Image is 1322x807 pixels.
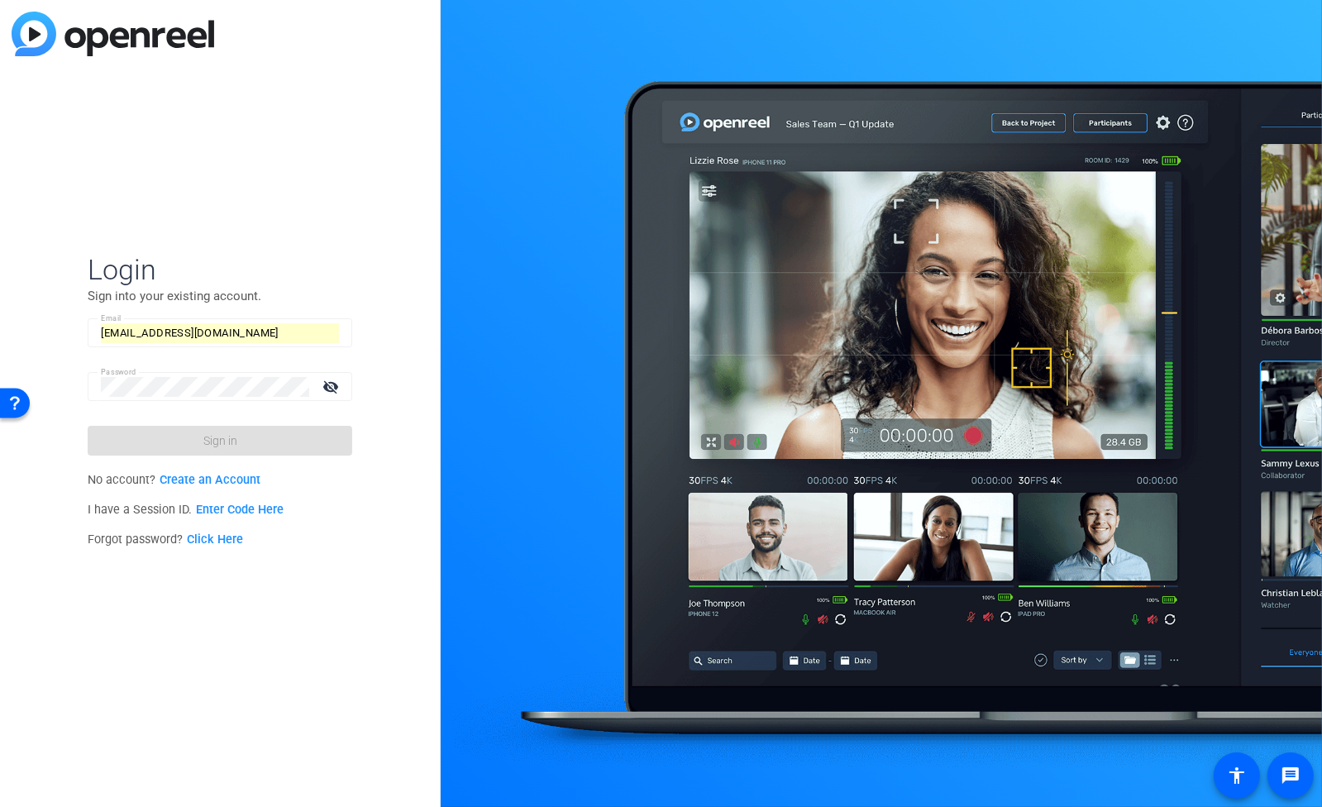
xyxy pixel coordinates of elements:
[88,287,352,305] p: Sign into your existing account.
[187,532,243,547] a: Click Here
[101,314,122,323] mat-label: Email
[1281,766,1301,786] mat-icon: message
[160,473,260,487] a: Create an Account
[101,323,339,343] input: Enter Email Address
[196,503,284,517] a: Enter Code Here
[88,252,352,287] span: Login
[313,375,352,399] mat-icon: visibility_off
[88,532,243,547] span: Forgot password?
[88,503,284,517] span: I have a Session ID.
[88,473,260,487] span: No account?
[12,12,214,56] img: blue-gradient.svg
[1227,766,1247,786] mat-icon: accessibility
[101,368,136,377] mat-label: Password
